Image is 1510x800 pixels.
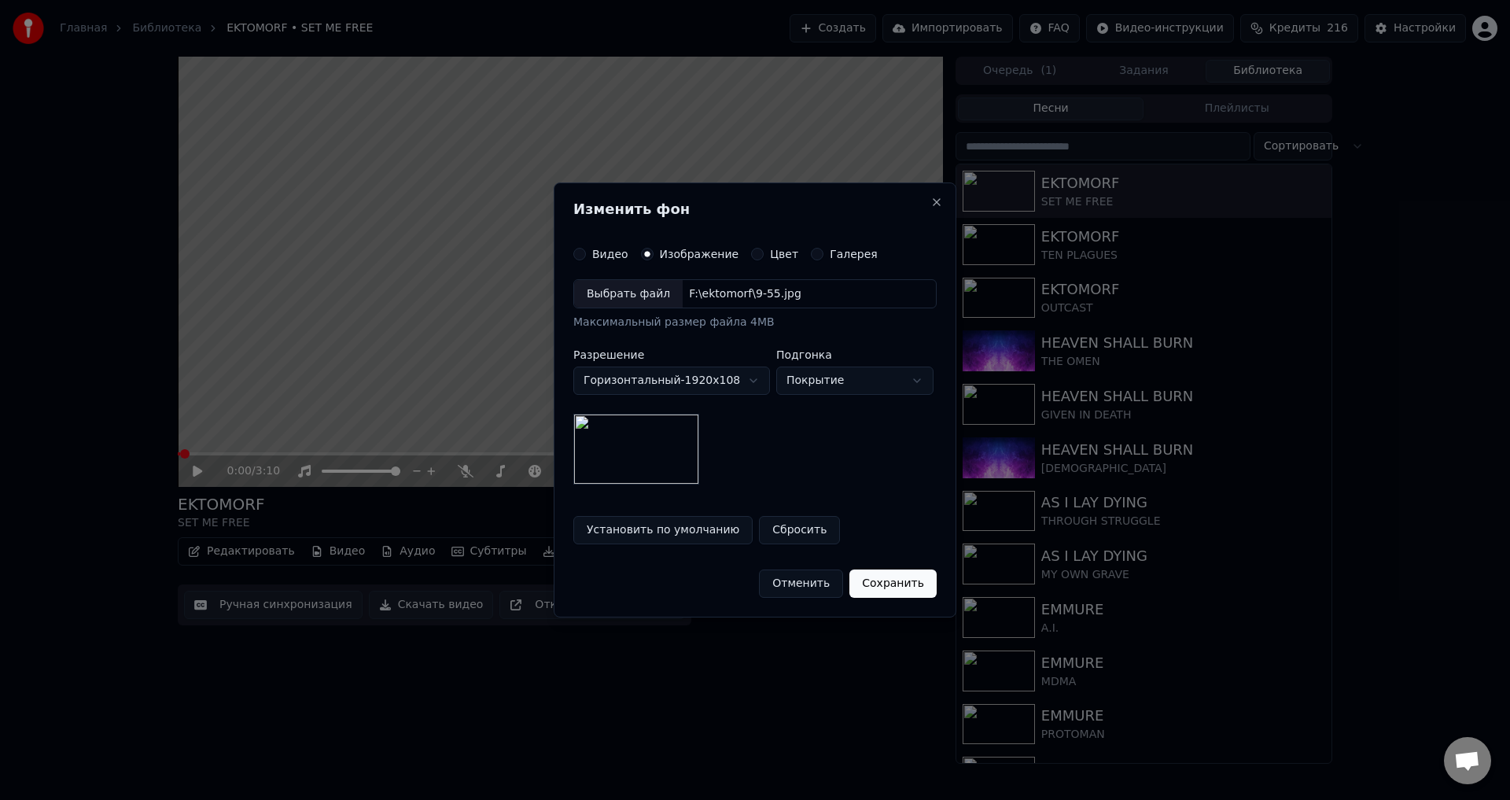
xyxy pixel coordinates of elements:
[573,315,937,331] div: Максимальный размер файла 4MB
[759,570,843,598] button: Отменить
[759,516,840,544] button: Сбросить
[660,249,739,260] label: Изображение
[776,349,934,360] label: Подгонка
[770,249,798,260] label: Цвет
[573,516,753,544] button: Установить по умолчанию
[574,280,683,308] div: Выбрать файл
[683,286,808,302] div: F:\ektomorf\9-55.jpg
[830,249,878,260] label: Галерея
[573,349,770,360] label: Разрешение
[849,570,937,598] button: Сохранить
[592,249,628,260] label: Видео
[573,202,937,216] h2: Изменить фон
